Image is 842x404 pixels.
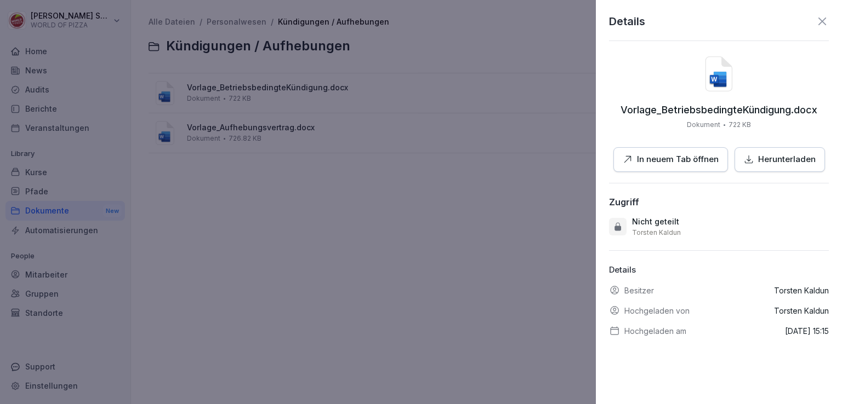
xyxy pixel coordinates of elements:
button: In neuem Tab öffnen [613,147,728,172]
p: Details [609,13,645,30]
p: Dokument [687,120,720,130]
p: Details [609,264,829,276]
p: Herunterladen [758,153,816,166]
p: 722 KB [729,120,751,130]
div: Zugriff [609,197,639,207]
p: Nicht geteilt [632,216,679,227]
button: Herunterladen [735,147,825,172]
p: Hochgeladen von [624,305,690,316]
p: Besitzer [624,285,654,296]
p: In neuem Tab öffnen [637,153,719,166]
p: Hochgeladen am [624,325,686,337]
p: Torsten Kaldun [774,305,829,316]
p: [DATE] 15:15 [785,325,829,337]
p: Vorlage_BetriebsbedingteKündigung.docx [621,105,817,116]
p: Torsten Kaldun [632,228,681,237]
p: Torsten Kaldun [774,285,829,296]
